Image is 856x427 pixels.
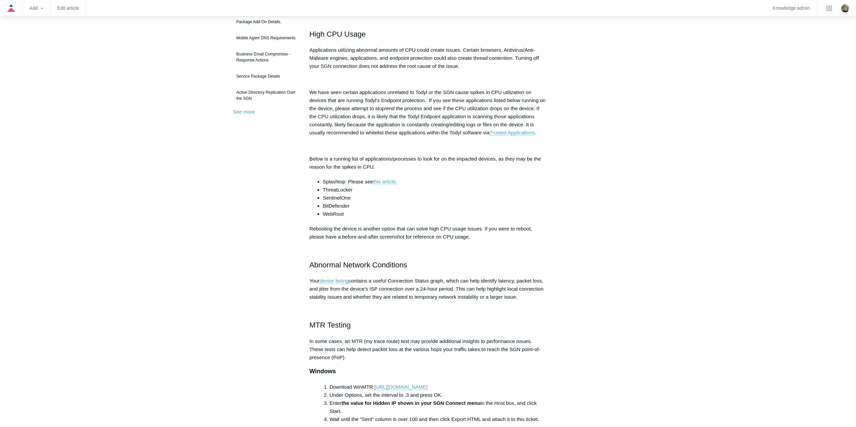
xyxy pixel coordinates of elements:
[374,384,427,390] a: [URL][DOMAIN_NAME]
[233,70,299,83] a: Service Package Details
[330,399,547,415] li: Enter in the Host box, and click Start.
[233,32,299,44] a: Mobile Agent DNS Requirements
[57,6,79,10] a: Edit article
[490,130,535,136] a: Trusted Applications
[29,6,43,10] zd-hc-trigger: Add
[233,109,255,115] a: See more
[323,178,547,186] li: Splashtop: Please see
[309,225,547,241] p: Rebooting the device is another option that can solve high CPU usage issues. If you were to reboo...
[309,259,547,271] h2: Abnormal Network Conditions
[342,400,481,406] strong: the value for Hidden IP shown in your SGN Connect menu
[309,155,547,171] p: Below is a running list of applications/processes to look for on the impacted devices, as they ma...
[309,277,547,301] p: Your contains a useful Connection Status graph, which can help identify latency, packet loss, and...
[773,6,810,10] a: Knowledge admin
[373,179,397,185] a: this article.
[330,391,547,399] li: Under Options, set the interval to .3 and press OK.
[330,383,547,391] li: Download WinMTR:
[320,278,348,284] a: device listing
[323,194,547,202] li: SentinelOne
[233,48,299,67] a: Business Email Compromise - Response Actions
[309,28,547,40] h2: High CPU Usage
[233,15,299,28] a: Package Add-On Details.
[309,46,547,70] p: Applications utilizing abnormal amounts of CPU could create issues. Certain browsers, Antivirus/A...
[323,210,547,218] li: WebRoot
[330,415,547,423] li: Wait until the "Sent" column is over 100 and then click Export HTML and attach it to this ticket.
[309,337,547,361] p: In some cases, an MTR (my trace route) test may provide additional insights to performance issues...
[841,4,849,12] zd-hc-trigger: Click your profile icon to open the profile menu
[323,202,547,210] li: BitDefender
[309,367,547,376] h3: Windows
[323,186,547,194] li: ThreatLocker
[841,4,849,12] img: user avatar
[309,88,547,137] p: We have seen certain applications unrelated to Todyl or the SGN cause spikes in CPU utilization o...
[309,319,547,331] h2: MTR Testing
[233,86,299,105] a: Active Directory Replication Over the SGN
